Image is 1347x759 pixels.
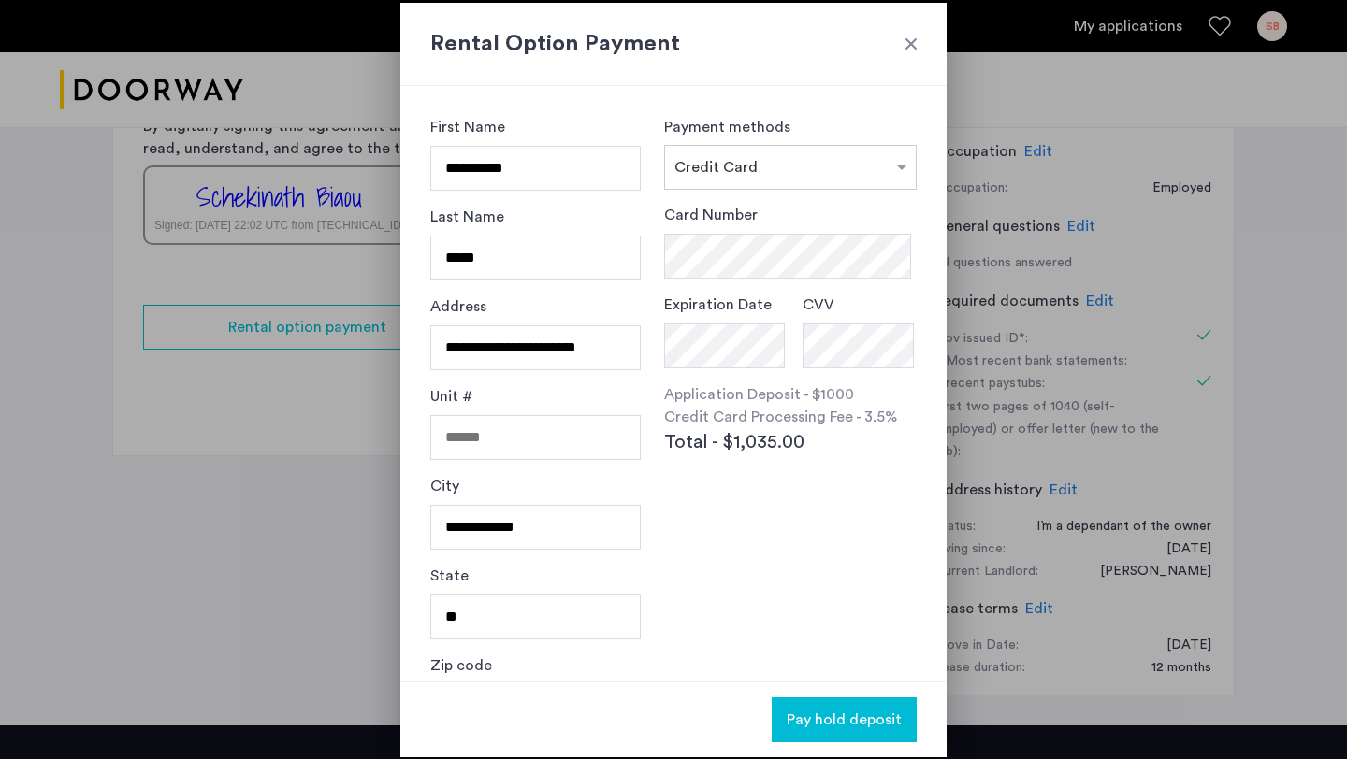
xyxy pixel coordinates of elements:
[664,428,804,456] span: Total - $1,035.00
[664,294,772,316] label: Expiration Date
[787,709,902,731] span: Pay hold deposit
[430,654,492,677] label: Zip code
[664,406,917,428] p: Credit Card Processing Fee - 3.5%
[674,160,758,175] span: Credit Card
[430,475,459,497] label: City
[430,385,473,408] label: Unit #
[430,206,504,228] label: Last Name
[803,294,834,316] label: CVV
[772,697,917,742] button: button
[664,383,917,406] p: Application Deposit - $1000
[430,565,469,587] label: State
[430,295,486,318] label: Address
[664,204,758,226] label: Card Number
[430,116,505,138] label: First Name
[664,120,790,135] label: Payment methods
[430,27,917,61] h2: Rental Option Payment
